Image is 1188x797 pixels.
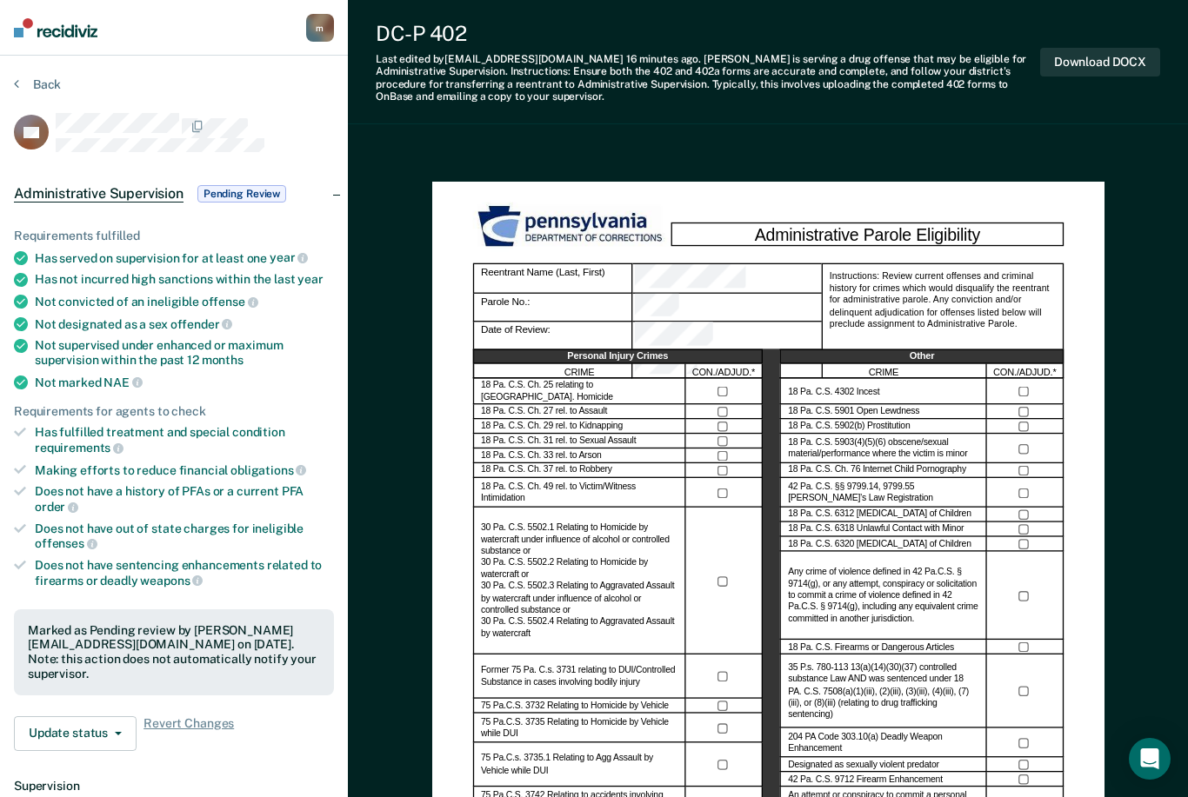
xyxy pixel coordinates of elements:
[35,375,334,390] div: Not marked
[140,574,203,588] span: weapons
[202,295,258,309] span: offense
[788,539,971,551] label: 18 Pa. C.S. 6320 [MEDICAL_DATA] of Children
[376,53,1040,103] div: Last edited by [EMAIL_ADDRESS][DOMAIN_NAME] . [PERSON_NAME] is serving a drug offense that may be...
[35,441,123,455] span: requirements
[788,465,966,477] label: 18 Pa. C.S. Ch. 76 Internet Child Pornography
[197,185,286,203] span: Pending Review
[481,450,602,462] label: 18 Pa. C.S. Ch. 33 rel. to Arson
[685,364,762,379] div: CON./ADJUD.*
[481,435,636,448] label: 18 Pa. C.S. Ch. 31 rel. to Sexual Assault
[632,322,821,350] div: Date of Review:
[481,666,677,689] label: Former 75 Pa. C.s. 3731 relating to DUI/Controlled Substance in cases involving bodily injury
[28,623,320,681] div: Marked as Pending review by [PERSON_NAME][EMAIL_ADDRESS][DOMAIN_NAME] on [DATE]. Note: this actio...
[788,386,879,398] label: 18 Pa. C.S. 4302 Incest
[788,732,979,755] label: 204 PA Code 303.10(a) Deadly Weapon Enhancement
[14,185,184,203] span: Administrative Supervision
[35,484,334,514] div: Does not have a history of PFAs or a current PFA order
[170,317,233,331] span: offender
[788,567,979,626] label: Any crime of violence defined in 42 Pa.C.S. § 9714(g), or any attempt, conspiracy or solicitation...
[671,222,1064,247] div: Administrative Parole Eligibility
[632,294,821,322] div: Parole No.:
[788,482,979,505] label: 42 Pa. C.S. §§ 9799.14, 9799.55 [PERSON_NAME]’s Law Registration
[632,264,821,294] div: Reentrant Name (Last, First)
[481,754,677,777] label: 75 Pa.C.s. 3735.1 Relating to Agg Assault by Vehicle while DUI
[788,524,964,536] label: 18 Pa. C.S. 6318 Unlawful Contact with Minor
[821,264,1064,379] div: Instructions: Review current offenses and criminal history for crimes which would disqualify the ...
[472,264,631,294] div: Reentrant Name (Last, First)
[35,521,334,551] div: Does not have out of state charges for ineligible
[35,462,334,478] div: Making efforts to reduce financial
[788,422,910,434] label: 18 Pa. C.S. 5902(b) Prostitution
[202,353,244,367] span: months
[788,407,919,419] label: 18 Pa. C.S. 5901 Open Lewdness
[481,717,677,741] label: 75 Pa.C.S. 3735 Relating to Homicide by Vehicle while DUI
[35,425,334,455] div: Has fulfilled treatment and special condition
[481,465,612,477] label: 18 Pa. C.S. Ch. 37 rel. to Robbery
[35,294,334,309] div: Not convicted of an ineligible
[481,381,677,404] label: 18 Pa. C.S. Ch. 25 relating to [GEOGRAPHIC_DATA]. Homicide
[14,404,334,419] div: Requirements for agents to check
[481,522,677,640] label: 30 Pa. C.S. 5502.1 Relating to Homicide by watercraft under influence of alcohol or controlled su...
[14,779,334,794] dt: Supervision
[472,349,762,364] div: Personal Injury Crimes
[472,364,685,379] div: CRIME
[472,322,631,350] div: Date of Review:
[270,250,308,264] span: year
[1129,738,1171,780] div: Open Intercom Messenger
[788,437,979,461] label: 18 Pa. C.S. 5903(4)(5)(6) obscene/sexual material/performance where the victim is minor
[14,18,97,37] img: Recidiviz
[481,482,677,505] label: 18 Pa. C.S. Ch. 49 rel. to Victim/Witness Intimidation
[35,558,334,588] div: Does not have sentencing enhancements related to firearms or deadly
[35,250,334,266] div: Has served on supervision for at least one
[626,53,698,65] span: 16 minutes ago
[788,774,943,787] label: 42 Pa. C.S. 9712 Firearm Enhancement
[788,662,979,721] label: 35 P.s. 780-113 13(a)(14)(30)(37) controlled substance Law AND was sentenced under 18 PA. C.S. 75...
[788,641,954,654] label: 18 Pa. C.S. Firearms or Dangerous Articles
[472,294,631,322] div: Parole No.:
[14,716,137,751] button: Update status
[1040,48,1160,76] button: Download DOCX
[297,272,323,286] span: year
[14,76,61,92] button: Back
[986,364,1063,379] div: CON./ADJUD.*
[103,375,142,389] span: NAE
[788,760,939,772] label: Designated as sexually violent predator
[481,407,607,419] label: 18 Pa. C.S. Ch. 27 rel. to Assault
[230,463,306,477] span: obligations
[481,701,669,713] label: 75 Pa.C.S. 3732 Relating to Homicide by Vehicle
[35,338,334,368] div: Not supervised under enhanced or maximum supervision within the past 12
[35,536,97,550] span: offenses
[143,716,234,751] span: Revert Changes
[481,422,623,434] label: 18 Pa. C.S. Ch. 29 rel. to Kidnapping
[376,21,1040,46] div: DC-P 402
[35,272,334,287] div: Has not incurred high sanctions within the last
[472,203,671,253] img: PDOC Logo
[780,364,987,379] div: CRIME
[306,14,334,42] button: m
[14,229,334,243] div: Requirements fulfilled
[780,349,1064,364] div: Other
[788,509,971,521] label: 18 Pa. C.S. 6312 [MEDICAL_DATA] of Children
[35,316,334,332] div: Not designated as a sex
